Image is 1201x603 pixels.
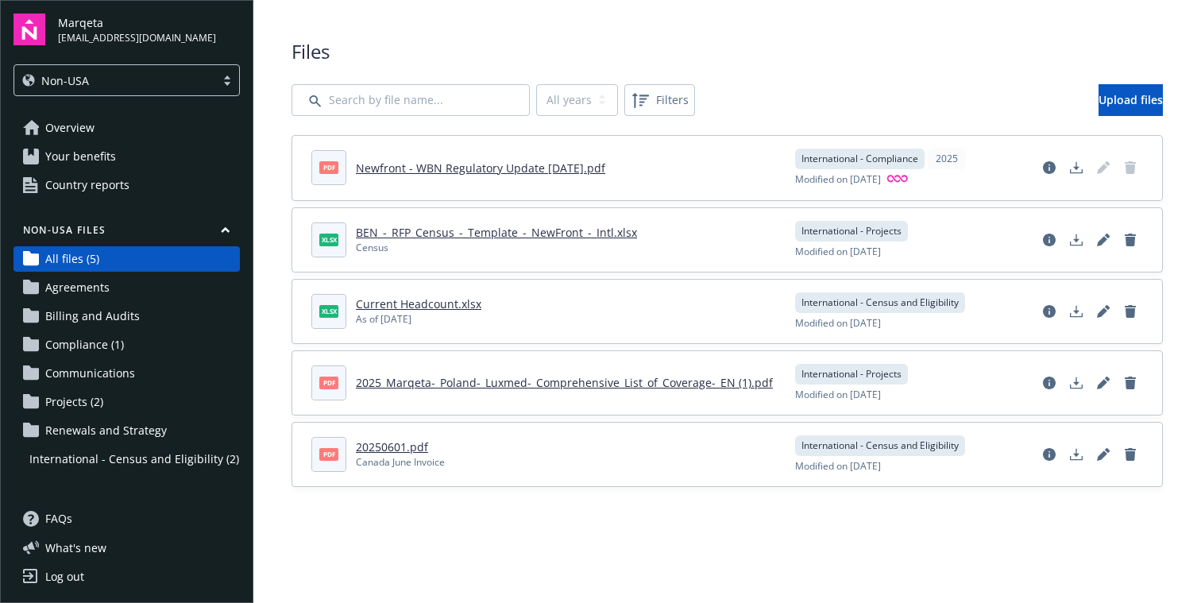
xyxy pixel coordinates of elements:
span: pdf [319,448,338,460]
a: View file details [1037,370,1062,396]
span: Modified on [DATE] [795,316,881,330]
a: Edit document [1091,299,1116,324]
a: Delete document [1118,442,1143,467]
span: International - Projects [801,367,902,381]
a: Compliance (1) [14,332,240,358]
input: Search by file name... [292,84,530,116]
a: Projects (2) [14,389,240,415]
span: What ' s new [45,539,106,556]
span: Agreements [45,275,110,300]
span: International - Census and Eligibility [801,296,959,310]
span: International - Census and Eligibility (2) [29,446,239,472]
span: Edit document [1091,155,1116,180]
button: Non-USA Files [14,223,240,243]
span: Modified on [DATE] [795,245,881,259]
div: Canada June Invoice [356,455,445,470]
span: pdf [319,377,338,388]
a: Download document [1064,227,1089,253]
span: International - Projects [801,224,902,238]
span: Renewals and Strategy [45,418,167,443]
span: International - Compliance [801,152,918,166]
a: FAQs [14,506,240,531]
span: Compliance (1) [45,332,124,358]
span: Communications [45,361,135,386]
span: Modified on [DATE] [795,388,881,402]
a: View file details [1037,155,1062,180]
a: Edit document [1091,370,1116,396]
span: Filters [656,91,689,108]
span: Non-USA [41,72,89,89]
a: Delete document [1118,227,1143,253]
a: Renewals and Strategy [14,418,240,443]
span: Delete document [1118,155,1143,180]
a: All files (5) [14,246,240,272]
a: Download document [1064,299,1089,324]
a: Communications [14,361,240,386]
span: Projects (2) [45,389,103,415]
a: BEN_-_RFP_Census_-_Template_-_NewFront_-_Intl.xlsx [356,225,637,240]
button: What's new [14,539,132,556]
a: Download document [1064,155,1089,180]
a: Delete document [1118,370,1143,396]
a: International - Census and Eligibility (2) [14,446,240,472]
a: Edit document [1091,442,1116,467]
a: Delete document [1118,299,1143,324]
a: 20250601.pdf [356,439,428,454]
div: 2025 [928,149,966,169]
span: Files [292,38,1163,65]
span: All files (5) [45,246,99,272]
span: Non-USA [22,72,207,89]
button: Filters [624,84,695,116]
span: Upload files [1099,92,1163,107]
div: Census [356,241,637,255]
span: Your benefits [45,144,116,169]
a: Download document [1064,370,1089,396]
span: Modified on [DATE] [795,459,881,474]
a: Download document [1064,442,1089,467]
span: Filters [628,87,692,113]
button: Marqeta[EMAIL_ADDRESS][DOMAIN_NAME] [58,14,240,45]
div: Log out [45,564,84,589]
a: 2025_Marqeta-_Poland-_Luxmed-_Comprehensive_List_of_Coverage-_EN (1).pdf [356,375,773,390]
a: Newfront - WBN Regulatory Update [DATE].pdf [356,160,605,176]
span: Modified on [DATE] [795,172,881,187]
a: Current Headcount.xlsx [356,296,481,311]
a: Agreements [14,275,240,300]
a: Upload files [1099,84,1163,116]
a: Overview [14,115,240,141]
a: Billing and Audits [14,303,240,329]
span: Overview [45,115,95,141]
a: View file details [1037,442,1062,467]
a: View file details [1037,227,1062,253]
a: View file details [1037,299,1062,324]
a: Your benefits [14,144,240,169]
span: xlsx [319,234,338,245]
span: Marqeta [58,14,216,31]
a: Country reports [14,172,240,198]
span: Billing and Audits [45,303,140,329]
span: [EMAIL_ADDRESS][DOMAIN_NAME] [58,31,216,45]
span: Country reports [45,172,129,198]
span: FAQs [45,506,72,531]
a: Edit document [1091,227,1116,253]
div: As of [DATE] [356,312,481,327]
img: navigator-logo.svg [14,14,45,45]
span: pdf [319,161,338,173]
span: xlsx [319,305,338,317]
span: International - Census and Eligibility [801,439,959,453]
